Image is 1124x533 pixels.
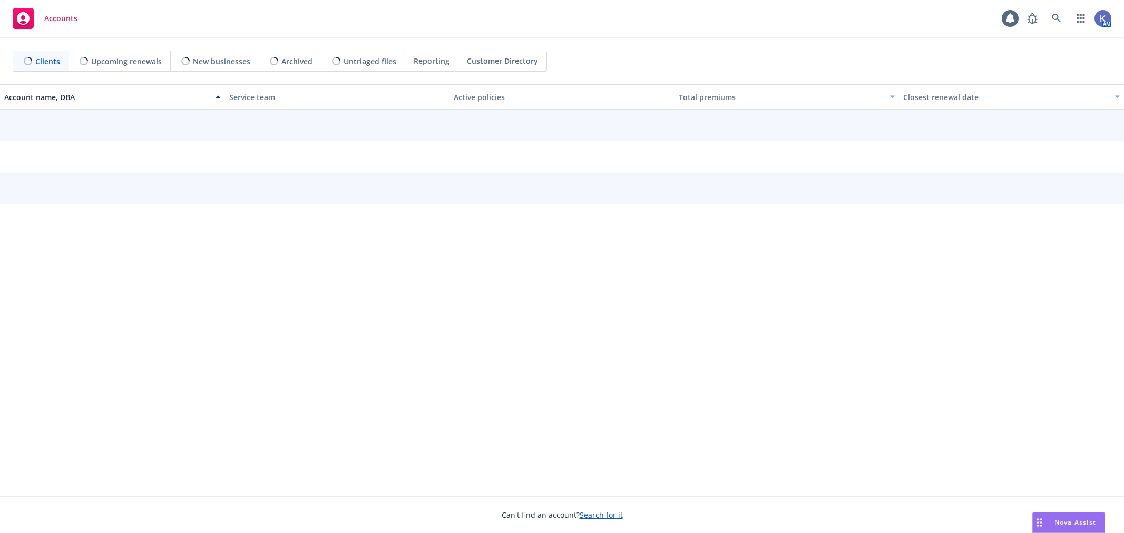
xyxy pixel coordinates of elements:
a: Accounts [8,4,82,33]
span: New businesses [193,56,250,67]
span: Archived [281,56,312,67]
button: Active policies [449,84,675,110]
span: Accounts [44,14,77,23]
span: Upcoming renewals [91,56,162,67]
a: Report a Bug [1022,8,1043,29]
span: Customer Directory [467,55,538,66]
a: Search [1046,8,1067,29]
div: Active policies [454,92,670,103]
span: Can't find an account? [502,509,623,520]
img: photo [1094,10,1111,27]
span: Untriaged files [344,56,396,67]
button: Closest renewal date [899,84,1124,110]
a: Switch app [1070,8,1091,29]
div: Service team [229,92,446,103]
button: Nova Assist [1032,512,1105,533]
div: Total premiums [679,92,884,103]
a: Search for it [580,510,623,520]
button: Total premiums [675,84,900,110]
div: Account name, DBA [4,92,209,103]
span: Clients [35,56,60,67]
span: Nova Assist [1054,518,1096,527]
div: Closest renewal date [903,92,1108,103]
span: Reporting [414,55,449,66]
div: Drag to move [1033,512,1046,532]
button: Service team [225,84,450,110]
